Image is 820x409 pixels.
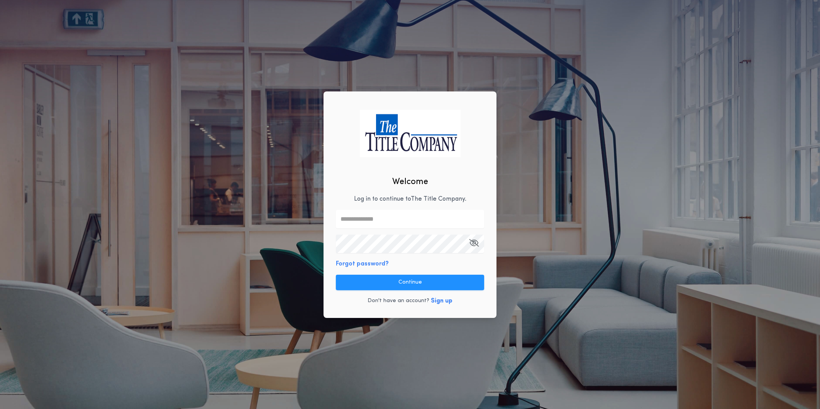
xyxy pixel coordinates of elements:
button: Continue [336,275,484,290]
img: logo [359,110,461,157]
p: Log in to continue to The Title Company . [354,194,466,204]
button: Forgot password? [336,259,389,269]
button: Sign up [431,296,452,306]
p: Don't have an account? [368,297,429,305]
h2: Welcome [392,176,428,188]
